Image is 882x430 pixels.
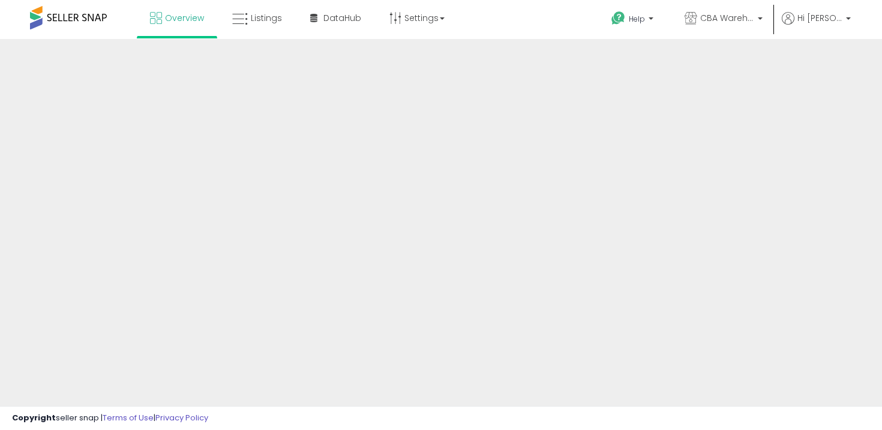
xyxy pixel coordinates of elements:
[629,14,645,24] span: Help
[12,412,56,423] strong: Copyright
[103,412,154,423] a: Terms of Use
[700,12,754,24] span: CBA Warehouses
[165,12,204,24] span: Overview
[602,2,665,39] a: Help
[797,12,842,24] span: Hi [PERSON_NAME]
[251,12,282,24] span: Listings
[323,12,361,24] span: DataHub
[155,412,208,423] a: Privacy Policy
[782,12,851,39] a: Hi [PERSON_NAME]
[12,413,208,424] div: seller snap | |
[611,11,626,26] i: Get Help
